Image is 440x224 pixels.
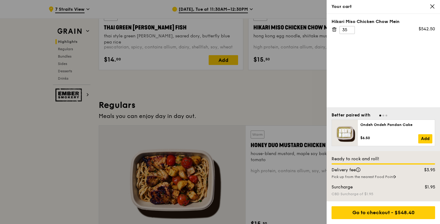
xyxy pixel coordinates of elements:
div: Surcharge [328,184,411,190]
a: Add [418,134,432,143]
div: Go to checkout - $548.40 [332,206,435,219]
div: Delivery fee [328,167,411,173]
span: Go to slide 3 [385,115,387,116]
div: Ondeh Ondeh Pandan Cake [360,122,432,127]
span: Go to slide 2 [382,115,384,116]
div: $6.50 [360,135,418,140]
div: CBD Surcharge of $1.95 [332,192,435,196]
div: Ready to rock and roll! [332,156,435,162]
div: Your cart [332,4,435,10]
div: $542.50 [419,26,435,32]
div: Better paired with [332,112,370,118]
div: Hikari Miso Chicken Chow Mein [332,19,435,25]
div: Pick up from the nearest Food Point [332,174,435,179]
div: $1.95 [411,184,439,190]
span: Go to slide 1 [379,115,381,116]
div: $3.95 [411,167,439,173]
